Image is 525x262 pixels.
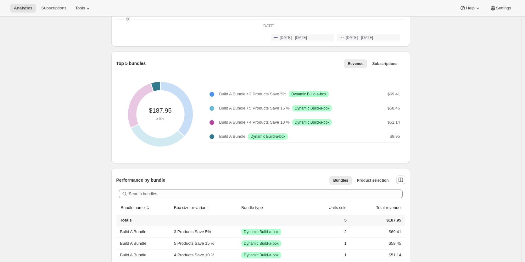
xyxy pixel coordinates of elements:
[116,60,146,67] p: Top 5 bundles
[10,4,36,13] button: Analytics
[388,105,400,111] p: $58.45
[116,249,172,261] th: Build A Bundle
[306,215,349,226] td: 5
[41,6,66,11] span: Subscriptions
[116,177,165,183] p: Performance by bundle
[75,6,85,11] span: Tools
[349,249,405,261] td: $51.14
[173,202,215,214] button: Box size or variant
[496,6,511,11] span: Settings
[390,133,400,140] p: $8.95
[306,238,349,249] td: 1
[116,215,172,226] th: Totals
[250,134,285,139] span: Dynamic Build-a-box
[120,202,152,214] button: sort ascending byBundle name
[262,24,274,28] text: [DATE]
[346,35,373,40] span: [DATE] - [DATE]
[14,6,32,11] span: Analytics
[219,105,290,111] p: Build A Bundle • 5 Products Save 15 %
[244,241,279,246] span: Dynamic Build-a-box
[337,34,400,41] button: [DATE] - [DATE]
[369,202,401,214] button: Total revenue
[295,120,330,125] span: Dynamic Build-a-box
[244,253,279,258] span: Dynamic Build-a-box
[333,178,348,183] span: Bundles
[116,226,172,238] th: Build A Bundle
[486,4,515,13] button: Settings
[388,91,400,97] p: $69.41
[306,249,349,261] td: 1
[219,119,290,126] p: Build A Bundle • 4 Products Save 10 %
[291,92,326,97] span: Dynamic Build-a-box
[240,202,270,214] button: Bundle type
[348,61,363,66] span: Revenue
[349,226,405,238] td: $69.41
[71,4,95,13] button: Tools
[306,226,349,238] td: 2
[321,202,348,214] button: Units sold
[116,238,172,249] th: Build A Bundle
[280,35,307,40] span: [DATE] - [DATE]
[172,226,239,238] td: 3 Products Save 5%
[219,91,286,97] p: Build A Bundle • 3 Products Save 5%
[372,61,397,66] span: Subscriptions
[129,190,403,198] input: Search bundles
[126,17,131,21] text: $0
[456,4,484,13] button: Help
[295,106,330,111] span: Dynamic Build-a-box
[388,119,400,126] p: $51.14
[37,4,70,13] button: Subscriptions
[349,238,405,249] td: $58.45
[244,229,279,234] span: Dynamic Build-a-box
[466,6,474,11] span: Help
[357,178,389,183] span: Product selection
[219,133,246,140] p: Build A Bundle
[349,215,405,226] td: $187.95
[172,249,239,261] td: 4 Products Save 10 %
[172,238,239,249] td: 5 Products Save 15 %
[271,34,334,41] button: [DATE] - [DATE]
